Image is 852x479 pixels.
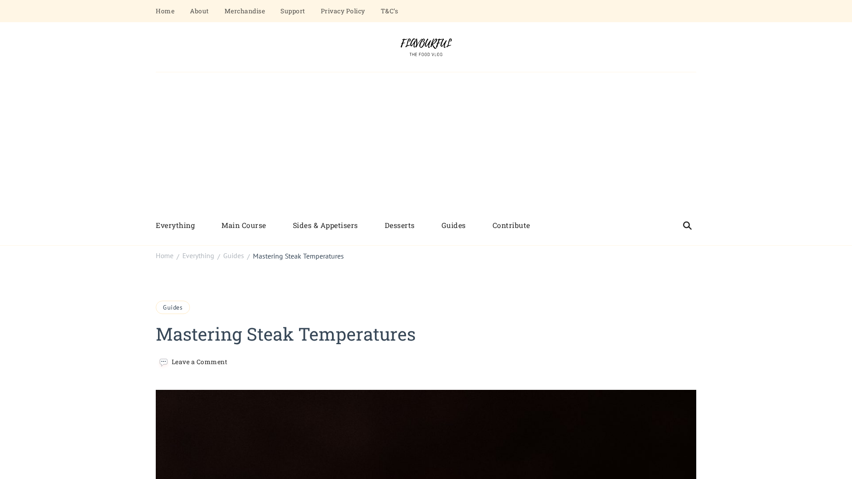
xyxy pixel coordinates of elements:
[223,251,244,260] span: Guides
[217,251,220,262] span: /
[208,214,280,237] a: Main Course
[182,251,214,261] a: Everything
[182,251,214,260] span: Everything
[156,301,190,314] a: Guides
[773,444,842,469] iframe: Help widget launcher
[479,214,544,237] a: Contribute
[371,214,428,237] a: Desserts
[247,251,250,262] span: /
[156,251,174,261] a: Home
[156,321,696,347] h1: Mastering Steak Temperatures
[177,251,179,262] span: /
[280,214,371,237] a: Sides & Appetisers
[428,214,479,237] a: Guides
[393,35,459,59] img: Flavourful
[156,214,208,237] a: Everything
[156,251,174,260] span: Home
[223,251,244,261] a: Guides
[172,357,228,366] a: Leave a Comment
